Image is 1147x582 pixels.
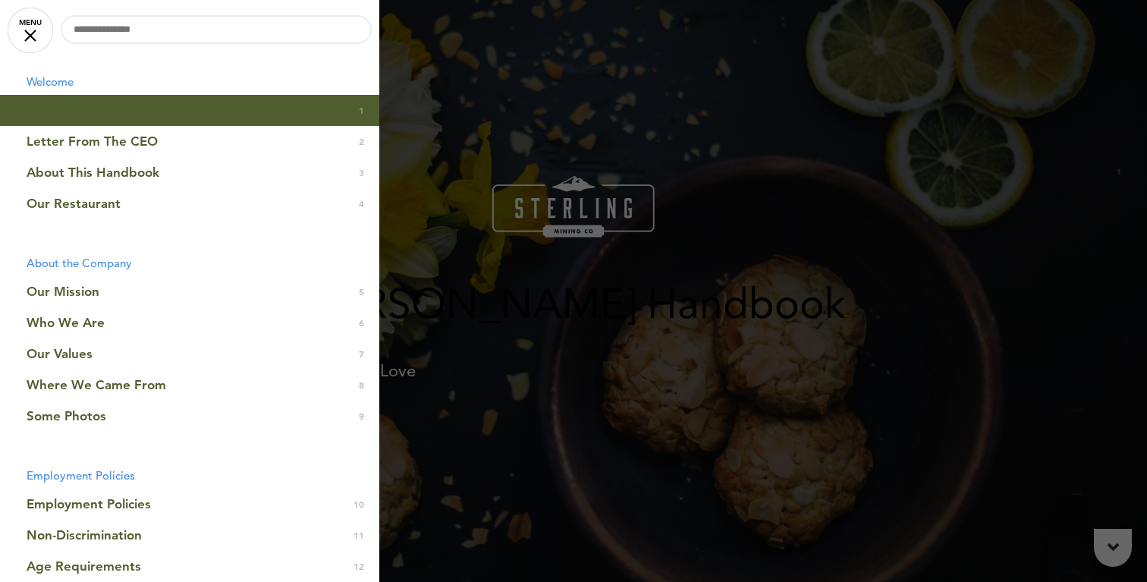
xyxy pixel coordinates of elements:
[27,316,105,329] span: Who We Are
[27,197,121,210] span: Our Restaurant
[359,166,364,179] span: 3
[27,410,106,423] span: Some Photos
[27,104,83,117] span: Welcome
[27,285,99,298] span: Our Mission
[359,135,364,148] span: 2
[27,135,158,148] span: Letter From The CEO
[27,498,151,511] span: Employment Policies
[359,410,364,423] span: 9
[354,560,364,573] span: 12
[359,285,364,298] span: 5
[354,529,364,542] span: 11
[27,560,141,573] span: Age Requirements
[359,379,364,392] span: 8
[27,348,93,360] span: Our Values
[354,498,364,511] span: 10
[8,8,53,53] a: MENU
[27,166,159,179] span: About This Handbook
[27,529,142,542] span: Non-Discrimination
[359,104,364,117] span: 1
[27,379,166,392] span: Where We Came From
[359,197,364,210] span: 4
[359,316,364,329] span: 6
[359,348,364,360] span: 7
